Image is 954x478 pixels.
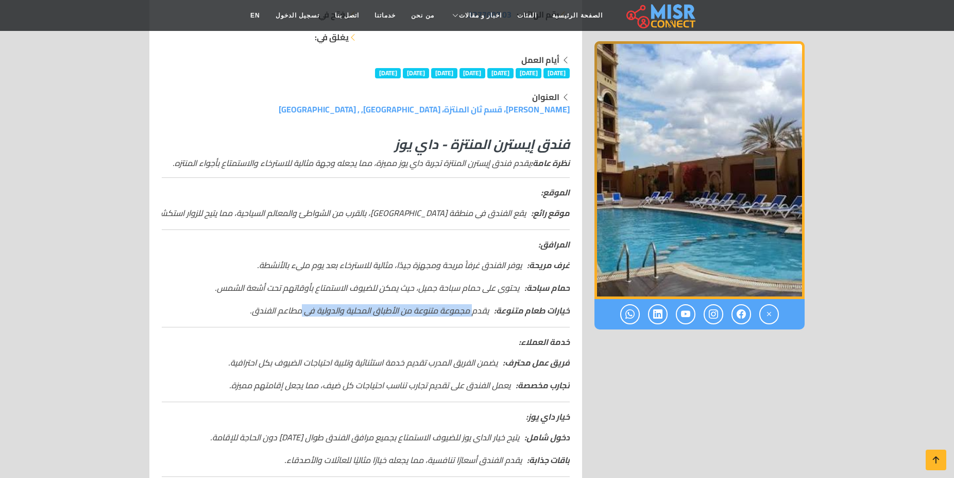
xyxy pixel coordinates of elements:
[442,6,510,25] a: اخبار و مقالات
[210,431,570,443] em: يتيح خيار الداي يوز للضيوف الاستمتاع بجميع مرافق الفندق طوال [DATE] دون الحاجة للإقامة.
[516,377,570,393] strong: تجارب مخصصة:
[243,6,268,25] a: EN
[279,102,570,117] a: [PERSON_NAME]، قسم ثان المنتزة، [GEOGRAPHIC_DATA], , [GEOGRAPHIC_DATA]
[509,6,544,25] a: الفئات
[403,6,441,25] a: من نحن
[521,52,559,68] strong: أيام العمل
[459,68,486,78] span: [DATE]
[459,11,502,20] span: اخبار و مقالات
[526,409,570,424] strong: خيار داي يوز:
[487,68,514,78] span: [DATE]
[538,237,570,252] strong: المرافق:
[543,68,570,78] span: [DATE]
[594,41,805,299] div: 1 / 1
[315,31,349,43] strong: يغلق في:
[367,6,403,25] a: خدماتنا
[541,185,570,200] strong: الموقع:
[40,207,570,219] em: يقع الفندق في منطقة [GEOGRAPHIC_DATA]، بالقرب من الشواطئ والمعالم السياحية، مما يتيح للزوار استكش...
[531,155,570,171] strong: نظرة عامة:
[494,303,570,318] strong: خيارات طعام متنوعة:
[431,68,457,78] span: [DATE]
[268,6,327,25] a: تسجيل الدخول
[257,259,570,271] em: يوفر الفندق غرفاً مريحة ومجهزة جيدًا، مثالية للاسترخاء بعد يوم مليء بالأنشطة.
[403,68,429,78] span: [DATE]
[250,304,570,317] em: يقدم مجموعة متنوعة من الأطباق المحلية والدولية في مطاعم الفندق.
[544,6,610,25] a: الصفحة الرئيسية
[527,452,570,468] strong: باقات جذابة:
[228,356,570,369] em: يضمن الفريق المدرب تقديم خدمة استثنائية وتلبية احتياجات الضيوف بكل احترافية.
[173,155,570,171] em: يقدم فندق إيسترن المنتزة تجربة داي يوز مميزة، مما يجعله وجهة مثالية للاسترخاء والاستمتاع بأجواء ا...
[594,41,805,299] img: فندق إيسترن المنتزة
[519,334,570,350] strong: خدمة العملاء:
[229,379,570,391] em: يعمل الفندق على تقديم تجارب تناسب احتياجات كل ضيف، مما يجعل إقامتهم مميزة.
[626,3,695,28] img: main.misr_connect
[531,205,570,221] strong: موقع رائع:
[395,131,570,157] em: فندق إيسترن المنتزة - داي يوز
[503,355,570,370] strong: فريق عمل محترف:
[532,89,559,105] strong: العنوان
[527,257,570,273] strong: غرف مريحة:
[284,454,570,466] em: يقدم الفندق أسعارًا تنافسية، مما يجعله خيارًا مثاليًا للعائلات والأصدقاء.
[516,68,542,78] span: [DATE]
[524,280,570,295] strong: حمام سباحة:
[524,430,570,445] strong: دخول شامل:
[327,6,367,25] a: اتصل بنا
[215,282,570,294] em: يحتوي على حمام سباحة جميل، حيث يمكن للضيوف الاستمتاع بأوقاتهم تحت أشعة الشمس.
[375,68,401,78] span: [DATE]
